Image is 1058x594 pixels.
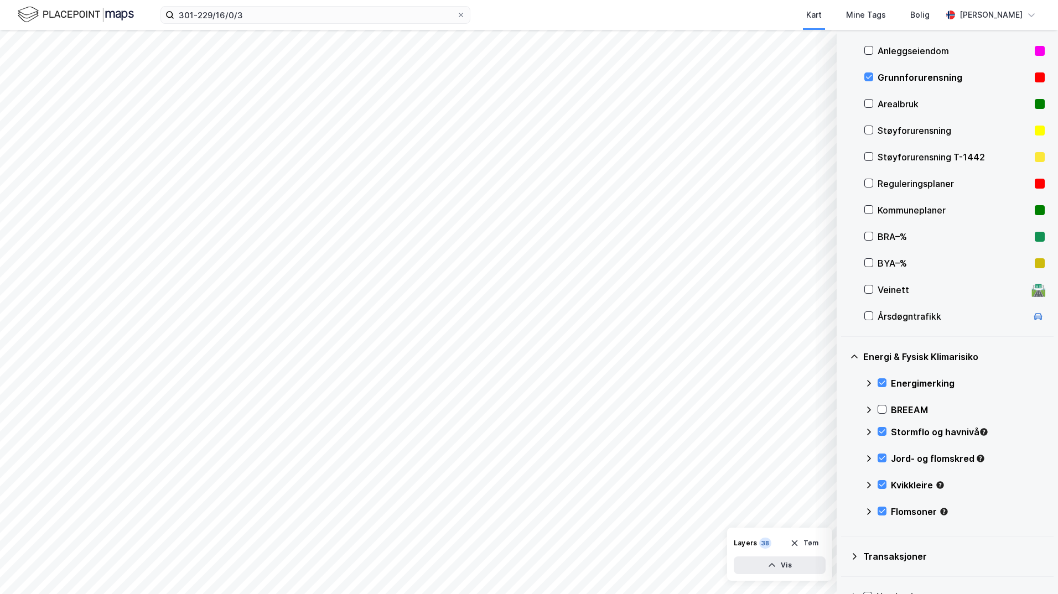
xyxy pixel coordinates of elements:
[806,8,822,22] div: Kart
[891,403,1045,416] div: BREEAM
[1031,283,1046,297] div: 🛣️
[910,8,930,22] div: Bolig
[878,310,1027,323] div: Årsdøgntrafikk
[846,8,886,22] div: Mine Tags
[891,452,1045,465] div: Jord- og flomskred
[891,377,1045,390] div: Energimerking
[783,534,826,552] button: Tøm
[891,478,1045,492] div: Kvikkleire
[878,124,1030,137] div: Støyforurensning
[891,425,1045,439] div: Stormflo og havnivå
[960,8,1023,22] div: [PERSON_NAME]
[863,350,1045,363] div: Energi & Fysisk Klimarisiko
[878,283,1027,296] div: Veinett
[939,507,949,517] div: Tooltip anchor
[979,427,989,437] div: Tooltip anchor
[1003,541,1058,594] iframe: Chat Widget
[878,44,1030,58] div: Anleggseiendom
[734,556,826,574] button: Vis
[878,71,1030,84] div: Grunnforurensning
[935,480,945,490] div: Tooltip anchor
[174,7,457,23] input: Søk på adresse, matrikkel, gårdeiere, leietakere eller personer
[878,150,1030,164] div: Støyforurensning T-1442
[878,97,1030,111] div: Arealbruk
[891,505,1045,518] div: Flomsoner
[878,230,1030,243] div: BRA–%
[878,257,1030,270] div: BYA–%
[878,177,1030,190] div: Reguleringsplaner
[18,5,134,24] img: logo.f888ab2527a4732fd821a326f86c7f29.svg
[878,204,1030,217] div: Kommuneplaner
[734,539,757,548] div: Layers
[759,538,771,549] div: 38
[863,550,1045,563] div: Transaksjoner
[976,454,986,463] div: Tooltip anchor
